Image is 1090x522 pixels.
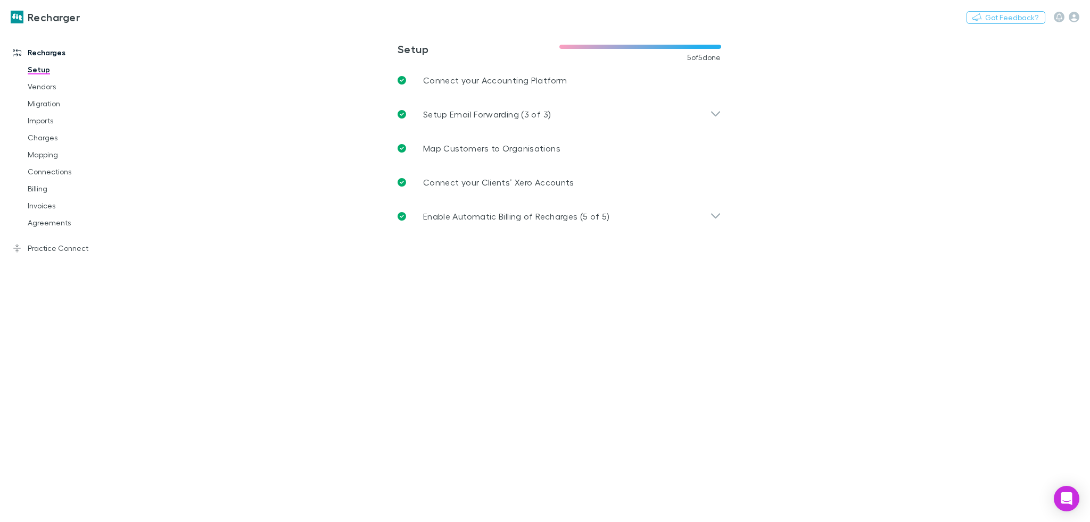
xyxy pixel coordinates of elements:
[389,97,730,131] div: Setup Email Forwarding (3 of 3)
[17,61,145,78] a: Setup
[423,74,567,87] p: Connect your Accounting Platform
[11,11,23,23] img: Recharger's Logo
[17,163,145,180] a: Connections
[17,214,145,231] a: Agreements
[28,11,80,23] h3: Recharger
[398,43,559,55] h3: Setup
[17,146,145,163] a: Mapping
[389,165,730,199] a: Connect your Clients’ Xero Accounts
[967,11,1045,24] button: Got Feedback?
[4,4,86,30] a: Recharger
[423,142,560,155] p: Map Customers to Organisations
[389,199,730,233] div: Enable Automatic Billing of Recharges (5 of 5)
[1054,486,1079,511] div: Open Intercom Messenger
[389,63,730,97] a: Connect your Accounting Platform
[423,210,610,223] p: Enable Automatic Billing of Recharges (5 of 5)
[17,78,145,95] a: Vendors
[17,180,145,197] a: Billing
[687,53,721,62] span: 5 of 5 done
[17,95,145,112] a: Migration
[389,131,730,165] a: Map Customers to Organisations
[17,129,145,146] a: Charges
[423,108,551,121] p: Setup Email Forwarding (3 of 3)
[2,240,145,257] a: Practice Connect
[17,197,145,214] a: Invoices
[423,176,574,189] p: Connect your Clients’ Xero Accounts
[2,44,145,61] a: Recharges
[17,112,145,129] a: Imports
